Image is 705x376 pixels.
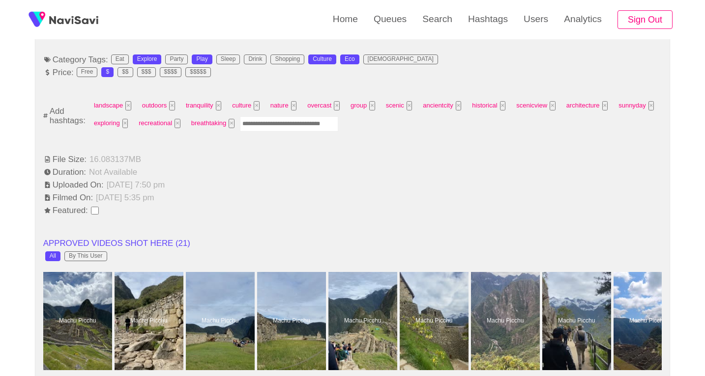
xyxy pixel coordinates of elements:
span: Uploaded On: [43,180,105,189]
span: scenicview [513,98,558,113]
span: ancientcity [420,98,464,113]
div: Eco [345,56,355,63]
div: $$$ [142,69,151,76]
button: Tag at index 3 with value 2750 focussed. Press backspace to remove [254,101,260,110]
div: Eat [116,56,124,63]
span: [DATE] 7:50 pm [106,180,166,189]
button: Tag at index 5 with value 2319 focussed. Press backspace to remove [334,101,340,110]
button: Tag at index 2 with value 3669 focussed. Press backspace to remove [216,101,222,110]
button: Tag at index 13 with value 3617 focussed. Press backspace to remove [122,119,128,128]
div: Free [81,69,93,76]
span: nature [267,98,299,113]
div: $$$$ [164,69,177,76]
button: Tag at index 7 with value 2417 focussed. Press backspace to remove [407,101,412,110]
span: architecture [563,98,611,113]
span: 16.083137 MB [88,155,142,164]
div: [DEMOGRAPHIC_DATA] [368,56,434,63]
button: Tag at index 4 with value 584 focussed. Press backspace to remove [291,101,297,110]
div: $ [106,69,109,76]
span: Filmed On: [43,193,94,202]
a: Machu PicchuMachu Picchu [328,272,400,370]
span: outdoors [139,98,178,113]
a: Machu PicchuMachu Picchu [471,272,542,370]
span: Category Tags: [43,55,109,64]
span: sunnyday [616,98,657,113]
div: Play [196,56,207,63]
button: Tag at index 10 with value 5692 focussed. Press backspace to remove [550,101,556,110]
img: fireSpot [25,7,49,32]
button: Tag at index 6 with value 2684 focussed. Press backspace to remove [369,101,375,110]
span: Price: [43,68,75,77]
li: APPROVED VIDEOS SHOT HERE ( 21 ) [43,238,662,249]
span: Duration: [43,167,87,177]
div: $$$$$ [190,69,206,76]
span: Not Available [88,167,138,177]
span: breathtaking [188,116,237,131]
a: Machu PicchuMachu Picchu [542,272,614,370]
span: tranquility [183,98,224,113]
a: Machu PicchuMachu Picchu [400,272,471,370]
div: All [50,253,56,260]
div: Drink [248,56,262,63]
a: Machu PicchuMachu Picchu [43,272,115,370]
button: Tag at index 9 with value 3079 focussed. Press backspace to remove [500,101,506,110]
img: fireSpot [49,15,98,25]
a: Machu PicchuMachu Picchu [186,272,257,370]
div: By This User [69,253,102,260]
span: group [348,98,378,113]
div: Explore [137,56,157,63]
button: Tag at index 14 with value 2632 focussed. Press backspace to remove [175,119,180,128]
span: historical [469,98,508,113]
span: [DATE] 5:35 pm [95,193,155,202]
a: Machu PicchuMachu Picchu [115,272,186,370]
button: Tag at index 8 with value 76771 focussed. Press backspace to remove [456,101,462,110]
button: Tag at index 1 with value 2341 focussed. Press backspace to remove [169,101,175,110]
span: culture [229,98,263,113]
span: Featured: [43,206,89,215]
span: overcast [304,98,343,113]
button: Tag at index 11 with value 2391 focussed. Press backspace to remove [602,101,608,110]
button: Sign Out [617,10,673,29]
a: Machu PicchuMachu Picchu [614,272,685,370]
span: scenic [383,98,415,113]
div: Shopping [275,56,300,63]
input: Enter tag here and press return [240,116,338,132]
span: landscape [91,98,134,113]
div: Culture [313,56,332,63]
div: $$ [122,69,128,76]
a: Machu PicchuMachu Picchu [257,272,328,370]
span: recreational [136,116,183,131]
div: Party [170,56,183,63]
span: File Size: [43,155,88,164]
button: Tag at index 15 with value 9339 focussed. Press backspace to remove [229,119,235,128]
button: Tag at index 0 with value 2603 focussed. Press backspace to remove [125,101,131,110]
span: Add hashtags: [49,107,88,126]
div: Sleep [221,56,236,63]
button: Tag at index 12 with value 2323 focussed. Press backspace to remove [648,101,654,110]
span: exploring [91,116,131,131]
